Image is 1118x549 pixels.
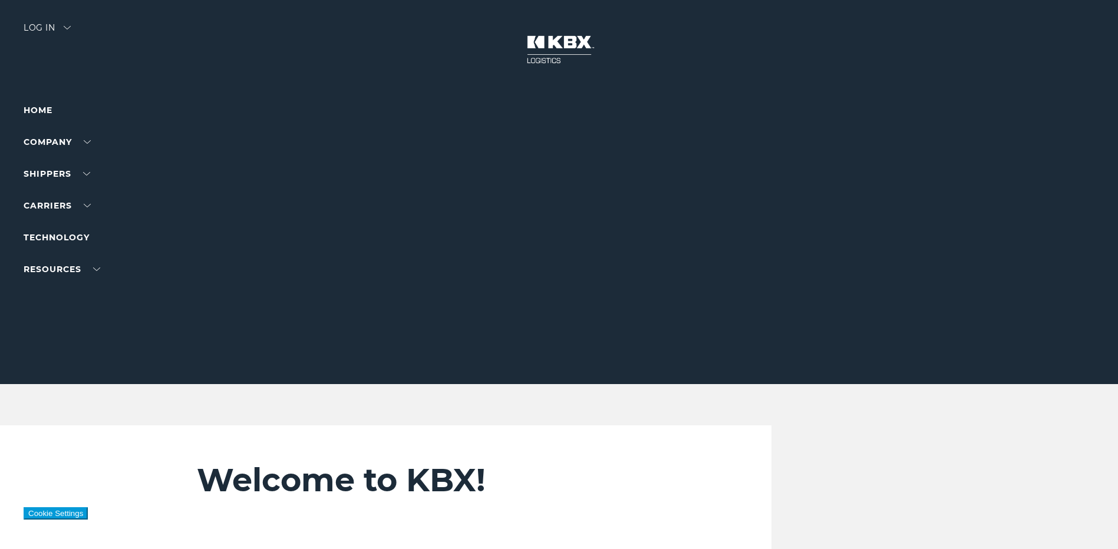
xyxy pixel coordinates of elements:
[24,24,71,41] div: Log in
[24,168,90,179] a: SHIPPERS
[515,24,603,75] img: kbx logo
[24,137,91,147] a: Company
[24,264,100,274] a: RESOURCES
[24,507,88,520] button: Cookie Settings
[24,200,91,211] a: Carriers
[24,232,90,243] a: Technology
[24,105,52,115] a: Home
[197,461,700,500] h2: Welcome to KBX!
[64,26,71,29] img: arrow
